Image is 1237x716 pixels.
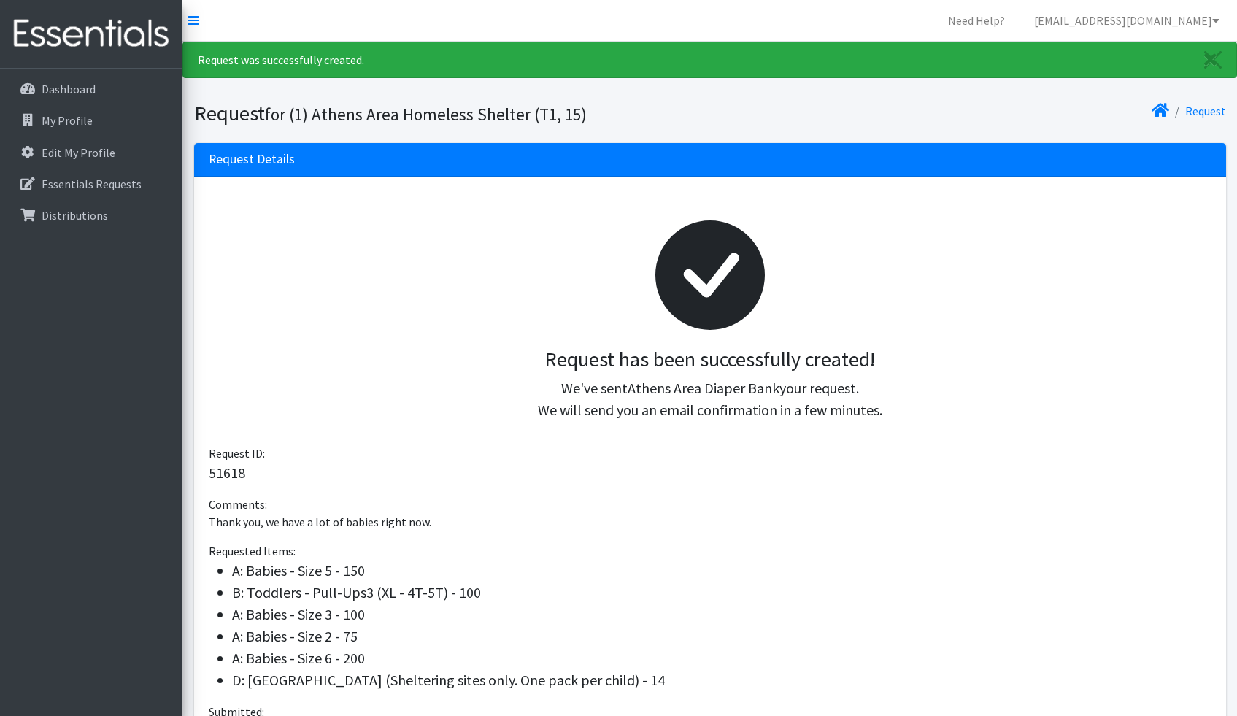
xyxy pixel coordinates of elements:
[209,462,1211,484] p: 51618
[42,145,115,160] p: Edit My Profile
[42,113,93,128] p: My Profile
[232,582,1211,604] li: B: Toddlers - Pull-Ups3 (XL - 4T-5T) - 100
[42,177,142,191] p: Essentials Requests
[209,544,296,558] span: Requested Items:
[42,82,96,96] p: Dashboard
[1190,42,1236,77] a: Close
[6,169,177,199] a: Essentials Requests
[182,42,1237,78] div: Request was successfully created.
[209,513,1211,531] p: Thank you, we have a lot of babies right now.
[1185,104,1226,118] a: Request
[220,347,1200,372] h3: Request has been successfully created!
[6,74,177,104] a: Dashboard
[1022,6,1231,35] a: [EMAIL_ADDRESS][DOMAIN_NAME]
[232,625,1211,647] li: A: Babies - Size 2 - 75
[194,101,705,126] h1: Request
[6,106,177,135] a: My Profile
[232,560,1211,582] li: A: Babies - Size 5 - 150
[936,6,1017,35] a: Need Help?
[42,208,108,223] p: Distributions
[220,377,1200,421] p: We've sent your request. We will send you an email confirmation in a few minutes.
[209,152,295,167] h3: Request Details
[628,379,779,397] span: Athens Area Diaper Bank
[232,669,1211,691] li: D: [GEOGRAPHIC_DATA] (Sheltering sites only. One pack per child) - 14
[6,138,177,167] a: Edit My Profile
[209,446,265,461] span: Request ID:
[265,104,587,125] small: for (1) Athens Area Homeless Shelter (T1, 15)
[232,604,1211,625] li: A: Babies - Size 3 - 100
[6,201,177,230] a: Distributions
[209,497,267,512] span: Comments:
[232,647,1211,669] li: A: Babies - Size 6 - 200
[6,9,177,58] img: HumanEssentials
